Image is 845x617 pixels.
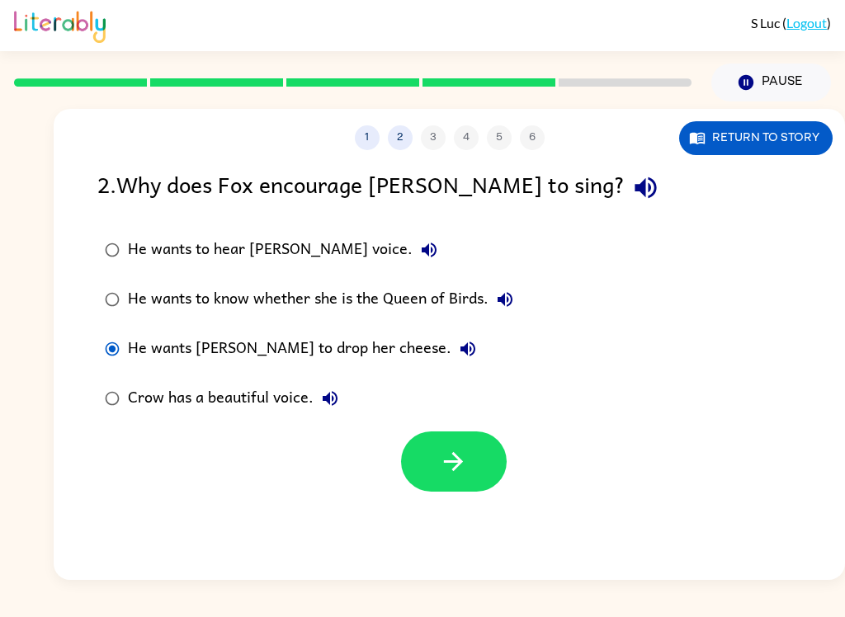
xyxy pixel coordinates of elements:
a: Logout [786,15,827,31]
div: Crow has a beautiful voice. [128,382,347,415]
div: He wants to know whether she is the Queen of Birds. [128,283,522,316]
button: 2 [388,125,413,150]
div: He wants to hear [PERSON_NAME] voice. [128,233,446,266]
div: He wants [PERSON_NAME] to drop her cheese. [128,332,484,365]
button: He wants [PERSON_NAME] to drop her cheese. [451,332,484,365]
img: Literably [14,7,106,43]
button: He wants to hear [PERSON_NAME] voice. [413,233,446,266]
span: S Luc [751,15,782,31]
button: Crow has a beautiful voice. [314,382,347,415]
button: Return to story [679,121,833,155]
button: 1 [355,125,380,150]
button: Pause [711,64,831,101]
div: ( ) [751,15,831,31]
div: 2 . Why does Fox encourage [PERSON_NAME] to sing? [97,167,801,209]
button: He wants to know whether she is the Queen of Birds. [489,283,522,316]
